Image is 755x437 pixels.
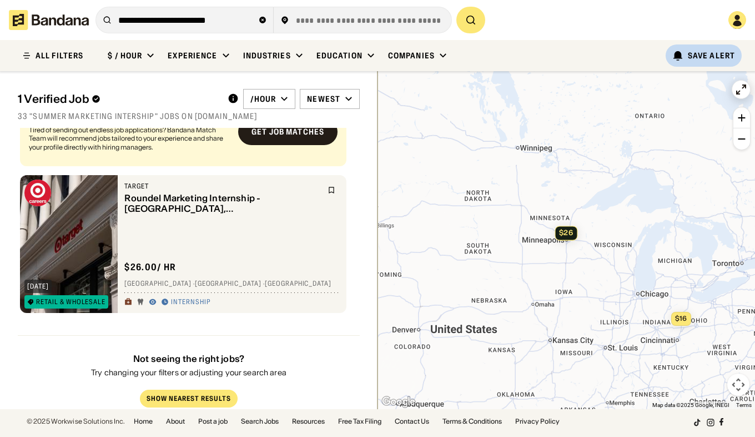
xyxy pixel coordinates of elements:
a: Resources [292,418,325,425]
a: Free Tax Filing [338,418,381,425]
a: Terms (opens in new tab) [736,402,752,408]
div: Companies [388,51,435,61]
a: Contact Us [395,418,429,425]
span: $26 [559,229,573,237]
a: Terms & Conditions [442,418,502,425]
div: [DATE] [27,283,49,290]
div: Newest [307,94,340,104]
div: Show Nearest Results [147,396,230,403]
div: Industries [243,51,291,61]
div: /hour [250,94,276,104]
div: ALL FILTERS [36,52,83,59]
a: About [166,418,185,425]
a: Privacy Policy [515,418,560,425]
a: Home [134,418,153,425]
span: $16 [675,314,687,322]
div: Retail & Wholesale [36,299,105,305]
div: 33 "summer marketing intership" jobs on [DOMAIN_NAME] [18,111,360,121]
a: Search Jobs [241,418,279,425]
div: $ / hour [108,51,142,61]
div: Try changing your filters or adjusting your search area [91,369,286,377]
a: Open this area in Google Maps (opens a new window) [380,395,417,409]
div: Tired of sending out endless job applications? Bandana Match Team will recommend jobs tailored to... [29,126,229,152]
div: Experience [168,51,217,61]
div: $ 26.00 / hr [124,261,176,273]
div: Save Alert [688,51,735,61]
div: Target [124,182,321,191]
button: Map camera controls [727,374,749,396]
div: 1 Verified Job [18,92,219,106]
div: © 2025 Workwise Solutions Inc. [27,418,125,425]
img: Bandana logotype [9,10,89,30]
div: Get job matches [251,128,324,136]
div: [GEOGRAPHIC_DATA] · [GEOGRAPHIC_DATA] · [GEOGRAPHIC_DATA] [124,280,340,289]
span: Map data ©2025 Google, INEGI [652,402,729,408]
img: Target logo [24,180,51,206]
a: Post a job [198,418,228,425]
div: Roundel Marketing Internship - [GEOGRAPHIC_DATA], [GEOGRAPHIC_DATA] (Starting Summer, 2026) [124,193,321,214]
img: Google [380,395,417,409]
div: Internship [171,298,210,307]
div: Not seeing the right jobs? [91,354,286,364]
div: Education [316,51,363,61]
div: grid [18,128,360,409]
